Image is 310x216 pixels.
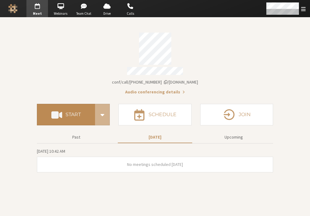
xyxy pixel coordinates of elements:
span: [DATE] 10:42 AM [37,148,65,154]
h4: Schedule [149,112,177,117]
h4: Join [239,112,251,117]
button: Schedule [118,104,191,125]
h4: Start [66,112,81,117]
button: Upcoming [197,132,271,143]
button: Audio conferencing details [125,89,185,95]
span: Drive [96,11,118,16]
span: No meetings scheduled [DATE] [127,162,183,167]
span: Team Chat [73,11,95,16]
span: Calls [120,11,141,16]
section: Today's Meetings [37,148,273,172]
img: Iotum [8,4,18,13]
button: Join [200,104,273,125]
span: Copy my meeting room link [112,79,198,85]
button: Past [39,132,113,143]
button: Copy my meeting room linkCopy my meeting room link [112,79,198,85]
button: [DATE] [118,132,192,143]
button: Start [37,104,95,125]
span: Meet [26,11,48,16]
div: Start conference options [95,104,110,125]
span: Webinars [50,11,71,16]
section: Account details [37,28,273,95]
